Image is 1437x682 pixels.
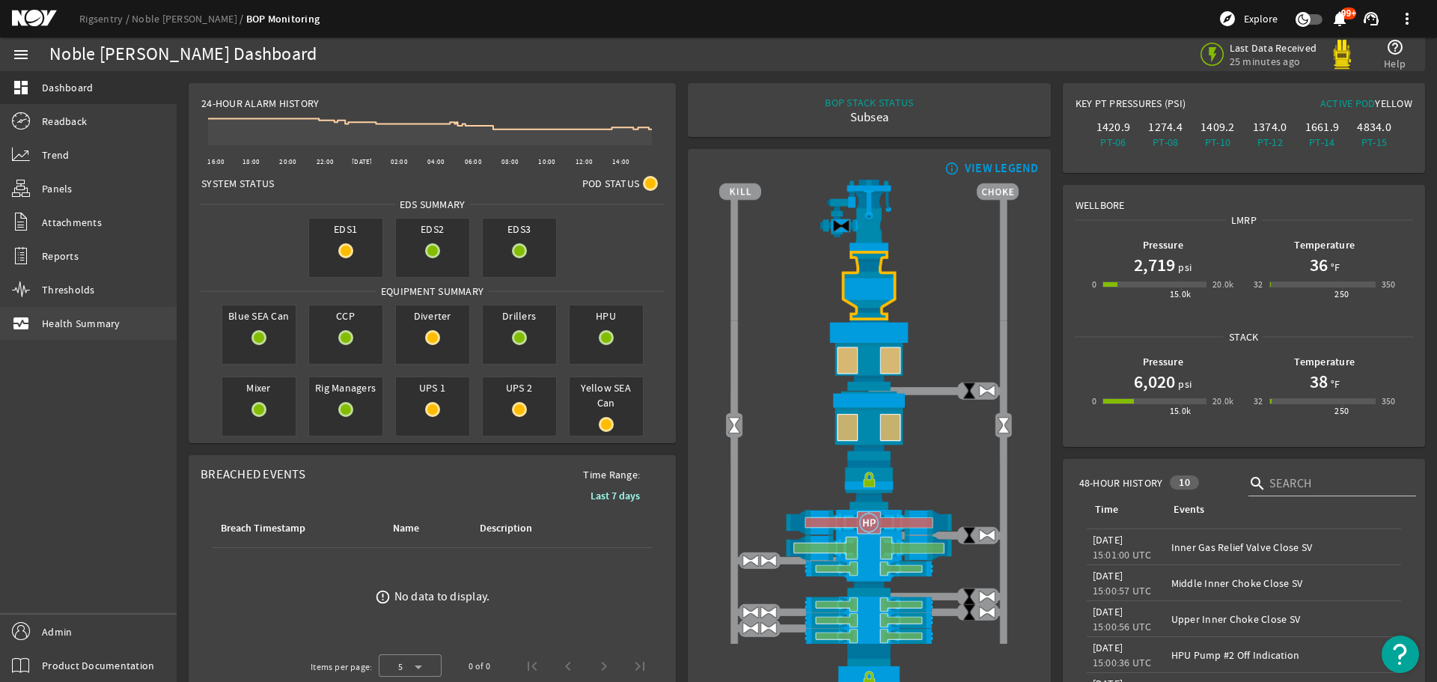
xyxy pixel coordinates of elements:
[222,377,296,398] span: Mixer
[1095,502,1118,518] div: Time
[978,526,996,544] img: ValveOpen.png
[469,659,490,674] div: 0 of 0
[942,162,959,174] mat-icon: info_outline
[427,157,445,166] text: 04:00
[1171,648,1395,663] div: HPU Pump #2 Off Indication
[1247,135,1293,150] div: PT-12
[1331,10,1349,28] mat-icon: notifications
[42,249,79,264] span: Reports
[719,597,1019,612] img: PipeRamOpen.png
[201,96,319,111] span: 24-Hour Alarm History
[832,217,850,235] img: Valve2Close.png
[960,526,978,544] img: ValveClose.png
[222,305,296,326] span: Blue SEA Can
[12,46,30,64] mat-icon: menu
[1170,287,1192,302] div: 15.0k
[42,624,72,639] span: Admin
[1174,502,1204,518] div: Events
[132,12,246,25] a: Noble [PERSON_NAME]
[1171,612,1395,627] div: Upper Inner Choke Close SV
[742,552,760,570] img: ValveOpen.png
[1212,394,1234,409] div: 20.0k
[1143,355,1183,369] b: Pressure
[1092,394,1096,409] div: 0
[760,619,778,637] img: ValveOpen.png
[480,520,532,537] div: Description
[317,157,334,166] text: 22:00
[719,180,1019,251] img: RiserAdapter.png
[309,377,382,398] span: Rig Managers
[1134,253,1175,277] h1: 2,719
[1195,135,1241,150] div: PT-10
[375,589,391,605] mat-icon: error_outline
[483,305,556,326] span: Drillers
[1195,120,1241,135] div: 1409.2
[1247,120,1293,135] div: 1374.0
[1175,260,1192,275] span: psi
[1093,548,1152,561] legacy-datetime-component: 15:01:00 UTC
[1093,641,1123,654] legacy-datetime-component: [DATE]
[1320,97,1376,110] span: Active Pod
[742,619,760,637] img: ValveOpen.png
[612,157,629,166] text: 14:00
[1382,277,1396,292] div: 350
[391,520,460,537] div: Name
[309,305,382,326] span: CCP
[207,157,225,166] text: 16:00
[719,251,1019,320] img: FlexJoint_Fault.png
[1389,1,1425,37] button: more_vert
[465,157,482,166] text: 06:00
[394,197,471,212] span: EDS SUMMARY
[1093,584,1152,597] legacy-datetime-component: 15:00:57 UTC
[1254,394,1263,409] div: 32
[42,658,154,673] span: Product Documentation
[1093,533,1123,546] legacy-datetime-component: [DATE]
[1328,260,1340,275] span: °F
[719,535,1019,561] img: ShearRamOpen.png
[742,603,760,621] img: ValveOpen.png
[582,176,640,191] span: Pod Status
[1310,253,1328,277] h1: 36
[1362,10,1380,28] mat-icon: support_agent
[1351,135,1397,150] div: PT-15
[1386,38,1404,56] mat-icon: help_outline
[1230,55,1317,68] span: 25 minutes ago
[978,603,996,621] img: ValveOpen.png
[79,12,132,25] a: Rigsentry
[1294,238,1355,252] b: Temperature
[1224,329,1263,344] span: Stack
[1093,656,1152,669] legacy-datetime-component: 15:00:36 UTC
[591,489,640,503] b: Last 7 days
[1327,40,1357,70] img: Yellowpod.svg
[1375,97,1412,110] span: Yellow
[1244,11,1278,26] span: Explore
[725,416,743,434] img: Valve2Open.png
[393,520,419,537] div: Name
[1171,576,1395,591] div: Middle Inner Choke Close SV
[1269,475,1404,493] input: Search
[309,219,382,240] span: EDS1
[311,660,373,675] div: Items per page:
[760,603,778,621] img: ValveOpen.png
[1171,540,1395,555] div: Inner Gas Relief Valve Close SV
[1079,475,1163,490] span: 48-Hour History
[719,561,1019,576] img: PipeRamOpen.png
[1170,404,1192,418] div: 15.0k
[1134,370,1175,394] h1: 6,020
[1384,56,1406,71] span: Help
[1064,186,1424,213] div: Wellbore
[1299,135,1346,150] div: PT-14
[960,603,978,621] img: ValveClose.png
[719,460,1019,510] img: RiserConnectorLock.png
[719,510,1019,535] img: ShearRamHPClose.png
[483,377,556,398] span: UPS 2
[394,589,490,604] div: No data to display.
[960,588,978,606] img: ValveClose.png
[1218,10,1236,28] mat-icon: explore
[352,157,373,166] text: [DATE]
[201,466,305,482] span: Breached Events
[1328,377,1340,392] span: °F
[570,377,643,413] span: Yellow SEA Can
[1171,502,1389,518] div: Events
[1090,120,1137,135] div: 1420.9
